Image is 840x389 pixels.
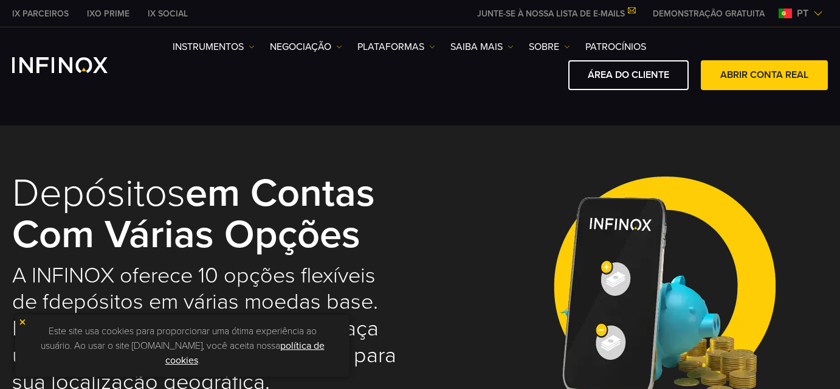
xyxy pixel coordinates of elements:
a: INFINOX Logo [12,57,136,73]
a: INFINOX [3,7,78,20]
span: pt [792,6,813,21]
a: NEGOCIAÇÃO [270,40,342,54]
strong: em contas com várias opções [12,169,375,259]
a: Patrocínios [585,40,646,54]
a: INFINOX [139,7,197,20]
a: INFINOX MENU [644,7,774,20]
a: Saiba mais [450,40,514,54]
a: INFINOX [78,7,139,20]
a: PLATAFORMAS [357,40,435,54]
a: ABRIR CONTA REAL [701,60,828,90]
a: SOBRE [529,40,570,54]
a: JUNTE-SE À NOSSA LISTA DE E-MAILS [468,9,644,19]
p: Este site usa cookies para proporcionar uma ótima experiência ao usuário. Ao usar o site [DOMAIN_... [21,321,343,371]
h1: Depósitos [12,173,404,256]
a: Instrumentos [173,40,255,54]
img: yellow close icon [18,318,27,326]
a: ÁREA DO CLIENTE [568,60,689,90]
